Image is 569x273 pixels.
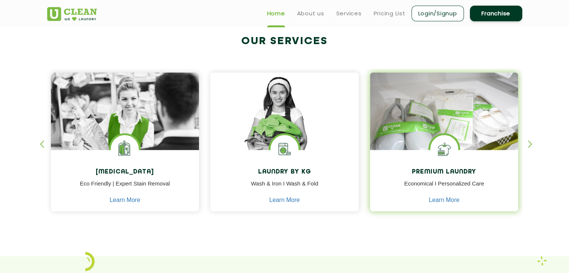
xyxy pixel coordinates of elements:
[297,9,324,18] a: About us
[376,180,513,196] p: Economical I Personalized Care
[270,135,299,163] img: laundry washing machine
[47,35,522,47] h2: Our Services
[376,169,513,176] h4: Premium Laundry
[430,135,458,163] img: Shoes Cleaning
[470,6,522,21] a: Franchise
[56,169,194,176] h4: [MEDICAL_DATA]
[56,180,194,196] p: Eco Friendly | Expert Stain Removal
[374,9,406,18] a: Pricing List
[216,169,353,176] h4: Laundry by Kg
[336,9,362,18] a: Services
[47,7,97,21] img: UClean Laundry and Dry Cleaning
[51,73,199,192] img: Drycleaners near me
[370,73,518,171] img: laundry done shoes and clothes
[537,256,547,266] img: Laundry wash and iron
[110,197,140,203] a: Learn More
[85,252,95,271] img: icon_2.png
[216,180,353,196] p: Wash & Iron I Wash & Fold
[267,9,285,18] a: Home
[210,73,359,171] img: a girl with laundry basket
[429,197,459,203] a: Learn More
[111,135,139,163] img: Laundry Services near me
[269,197,300,203] a: Learn More
[412,6,464,21] a: Login/Signup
